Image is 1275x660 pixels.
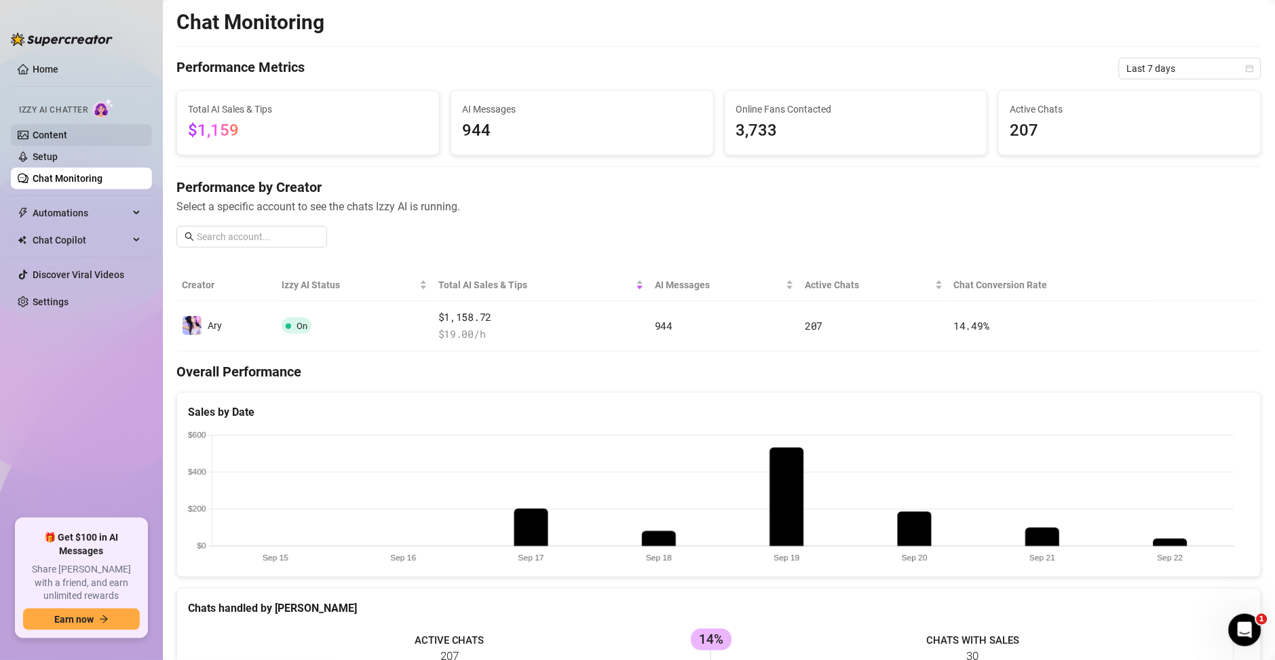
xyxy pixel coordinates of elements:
[462,118,702,144] span: 944
[18,235,26,245] img: Chat Copilot
[176,9,324,35] h2: Chat Monitoring
[33,202,129,224] span: Automations
[33,64,58,75] a: Home
[1246,64,1254,73] span: calendar
[11,33,113,46] img: logo-BBDzfeDw.svg
[282,277,417,292] span: Izzy AI Status
[649,269,799,301] th: AI Messages
[176,362,1261,381] h4: Overall Performance
[188,404,1250,421] div: Sales by Date
[33,151,58,162] a: Setup
[433,269,649,301] th: Total AI Sales & Tips
[188,102,428,117] span: Total AI Sales & Tips
[276,269,433,301] th: Izzy AI Status
[197,229,319,244] input: Search account...
[1010,118,1250,144] span: 207
[208,320,222,331] span: Ary
[33,173,102,184] a: Chat Monitoring
[176,198,1261,215] span: Select a specific account to see the chats Izzy AI is running.
[188,121,239,140] span: $1,159
[185,232,194,241] span: search
[462,102,702,117] span: AI Messages
[176,58,305,79] h4: Performance Metrics
[799,269,948,301] th: Active Chats
[23,608,140,630] button: Earn nowarrow-right
[1229,614,1261,646] iframe: Intercom live chat
[438,277,633,292] span: Total AI Sales & Tips
[176,269,276,301] th: Creator
[1127,58,1253,79] span: Last 7 days
[93,98,114,118] img: AI Chatter
[18,208,28,218] span: thunderbolt
[33,130,67,140] a: Content
[99,615,109,624] span: arrow-right
[297,321,307,331] span: On
[655,277,783,292] span: AI Messages
[954,319,989,332] span: 14.49 %
[183,316,202,335] img: Ary
[19,104,88,117] span: Izzy AI Chatter
[33,229,129,251] span: Chat Copilot
[805,319,822,332] span: 207
[176,178,1261,197] h4: Performance by Creator
[188,600,1250,617] div: Chats handled by [PERSON_NAME]
[655,319,672,332] span: 944
[438,326,644,343] span: $ 19.00 /h
[23,531,140,558] span: 🎁 Get $100 in AI Messages
[1010,102,1250,117] span: Active Chats
[438,309,644,326] span: $1,158.72
[33,269,124,280] a: Discover Viral Videos
[736,102,976,117] span: Online Fans Contacted
[33,296,69,307] a: Settings
[805,277,932,292] span: Active Chats
[54,614,94,625] span: Earn now
[736,118,976,144] span: 3,733
[1257,614,1268,625] span: 1
[23,563,140,603] span: Share [PERSON_NAME] with a friend, and earn unlimited rewards
[949,269,1154,301] th: Chat Conversion Rate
